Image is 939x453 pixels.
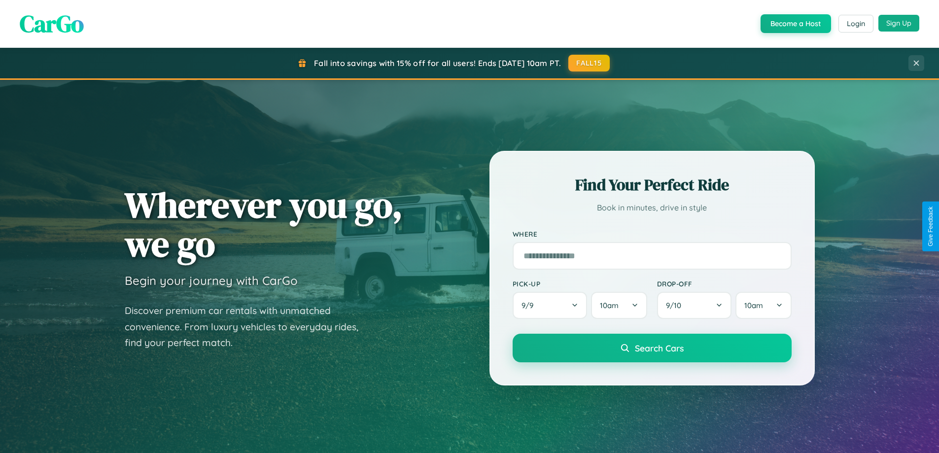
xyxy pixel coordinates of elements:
span: 9 / 10 [666,301,686,310]
button: 10am [735,292,791,319]
label: Where [513,230,792,238]
button: 9/10 [657,292,732,319]
div: Give Feedback [927,207,934,246]
button: Search Cars [513,334,792,362]
button: Sign Up [878,15,919,32]
button: 10am [591,292,647,319]
h2: Find Your Perfect Ride [513,174,792,196]
label: Drop-off [657,279,792,288]
h3: Begin your journey with CarGo [125,273,298,288]
span: 10am [600,301,619,310]
span: Search Cars [635,343,684,353]
span: 10am [744,301,763,310]
h1: Wherever you go, we go [125,185,403,263]
button: Become a Host [761,14,831,33]
label: Pick-up [513,279,647,288]
button: Login [838,15,873,33]
button: 9/9 [513,292,588,319]
p: Book in minutes, drive in style [513,201,792,215]
span: 9 / 9 [522,301,538,310]
button: FALL15 [568,55,610,71]
span: Fall into savings with 15% off for all users! Ends [DATE] 10am PT. [314,58,561,68]
span: CarGo [20,7,84,40]
p: Discover premium car rentals with unmatched convenience. From luxury vehicles to everyday rides, ... [125,303,371,351]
